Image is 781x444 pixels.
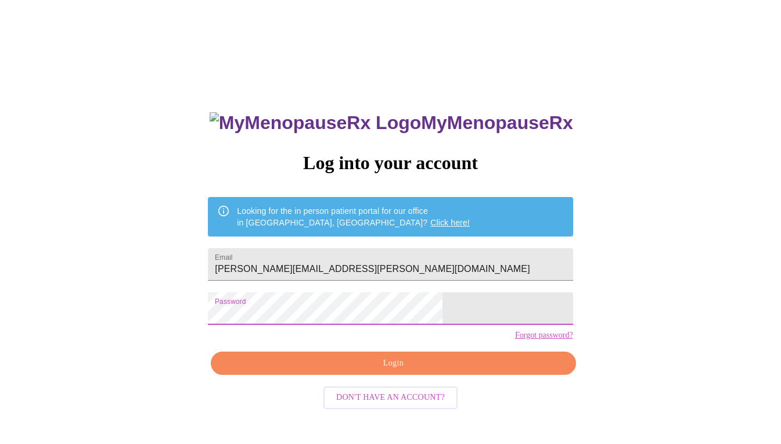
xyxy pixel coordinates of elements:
button: Login [211,352,575,375]
h3: MyMenopauseRx [210,112,573,134]
a: Click here! [430,218,470,227]
span: Login [224,356,562,371]
div: Looking for the in person patient portal for our office in [GEOGRAPHIC_DATA], [GEOGRAPHIC_DATA]? [237,200,470,233]
button: Don't have an account? [323,386,458,409]
span: Don't have an account? [336,391,445,405]
a: Forgot password? [515,331,573,340]
img: MyMenopauseRx Logo [210,112,421,134]
h3: Log into your account [208,152,573,174]
a: Don't have an account? [321,392,460,402]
